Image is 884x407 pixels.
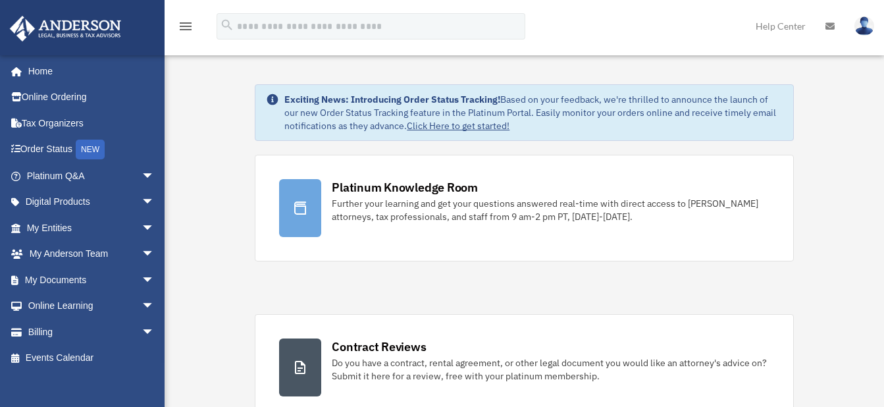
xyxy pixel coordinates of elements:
[76,140,105,159] div: NEW
[178,23,194,34] a: menu
[9,319,174,345] a: Billingarrow_drop_down
[178,18,194,34] i: menu
[142,241,168,268] span: arrow_drop_down
[142,293,168,320] span: arrow_drop_down
[220,18,234,32] i: search
[9,267,174,293] a: My Documentsarrow_drop_down
[142,189,168,216] span: arrow_drop_down
[9,293,174,319] a: Online Learningarrow_drop_down
[854,16,874,36] img: User Pic
[142,319,168,346] span: arrow_drop_down
[6,16,125,41] img: Anderson Advisors Platinum Portal
[332,356,769,383] div: Do you have a contract, rental agreement, or other legal document you would like an attorney's ad...
[332,197,769,223] div: Further your learning and get your questions answered real-time with direct access to [PERSON_NAM...
[9,136,174,163] a: Order StatusNEW
[9,58,168,84] a: Home
[255,155,793,261] a: Platinum Knowledge Room Further your learning and get your questions answered real-time with dire...
[142,163,168,190] span: arrow_drop_down
[9,241,174,267] a: My Anderson Teamarrow_drop_down
[9,345,174,371] a: Events Calendar
[9,189,174,215] a: Digital Productsarrow_drop_down
[142,215,168,242] span: arrow_drop_down
[407,120,509,132] a: Click Here to get started!
[284,93,782,132] div: Based on your feedback, we're thrilled to announce the launch of our new Order Status Tracking fe...
[332,179,478,196] div: Platinum Knowledge Room
[142,267,168,294] span: arrow_drop_down
[9,215,174,241] a: My Entitiesarrow_drop_down
[9,84,174,111] a: Online Ordering
[284,94,500,105] strong: Exciting News: Introducing Order Status Tracking!
[9,110,174,136] a: Tax Organizers
[332,339,426,355] div: Contract Reviews
[9,163,174,189] a: Platinum Q&Aarrow_drop_down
